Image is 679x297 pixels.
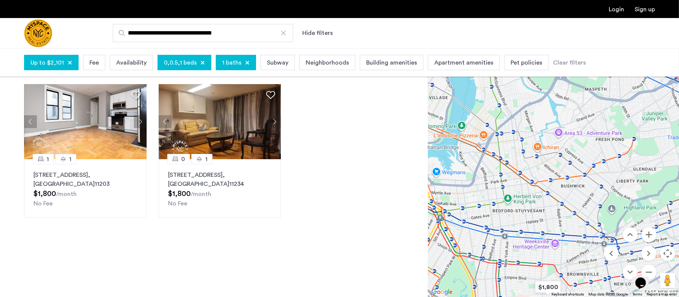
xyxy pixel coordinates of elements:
[434,58,493,67] span: Apartment amenities
[553,58,586,67] div: Clear filters
[47,155,49,164] span: 1
[24,159,147,218] a: 11[STREET_ADDRESS], [GEOGRAPHIC_DATA]11203No Fee
[302,29,333,38] button: Show or hide filters
[222,58,241,67] span: 1 baths
[267,58,288,67] span: Subway
[33,201,53,207] span: No Fee
[24,115,37,128] button: Previous apartment
[159,84,281,159] img: 8515455b-be52-4141-8a40-4c35d33cf98b_638925985418062972.jpeg
[430,287,455,297] a: Open this area in Google Maps (opens a new window)
[532,279,564,295] div: $1,800
[205,155,208,164] span: 1
[33,190,56,197] span: $1,800
[660,246,675,261] button: Map camera controls
[647,292,677,297] a: Report a map error
[632,267,656,289] iframe: chat widget
[511,58,542,67] span: Pet policies
[623,265,638,280] button: Move down
[641,227,656,242] button: Zoom in
[660,273,675,288] button: Drag Pegman onto the map to open Street View
[632,292,642,297] a: Terms (opens in new tab)
[366,58,417,67] span: Building amenities
[552,292,584,297] button: Keyboard shortcuts
[635,6,655,12] a: Registration
[56,191,77,197] sub: /month
[168,201,187,207] span: No Fee
[164,58,197,67] span: 0,0.5,1 beds
[33,170,137,188] p: [STREET_ADDRESS] 11203
[159,115,171,128] button: Previous apartment
[623,227,638,242] button: Move up
[24,19,52,47] a: Cazamio Logo
[89,58,99,67] span: Fee
[159,159,281,218] a: 01[STREET_ADDRESS], [GEOGRAPHIC_DATA]11234No Fee
[609,6,624,12] a: Login
[24,84,147,159] img: a8b926f1-9a91-4e5e-b036-feb4fe78ee5d_638880945617247159.jpeg
[181,155,185,164] span: 0
[113,24,293,42] input: Apartment Search
[430,287,455,297] img: Google
[30,58,64,67] span: Up to $2,101
[641,265,656,280] button: Zoom out
[168,170,272,188] p: [STREET_ADDRESS] 11234
[116,58,147,67] span: Availability
[268,115,281,128] button: Next apartment
[604,246,619,261] button: Move left
[588,292,628,296] span: Map data ©2025 Google
[69,155,71,164] span: 1
[24,19,52,47] img: logo
[641,246,656,261] button: Move right
[306,58,349,67] span: Neighborhoods
[168,190,191,197] span: $1,800
[134,115,147,128] button: Next apartment
[191,191,211,197] sub: /month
